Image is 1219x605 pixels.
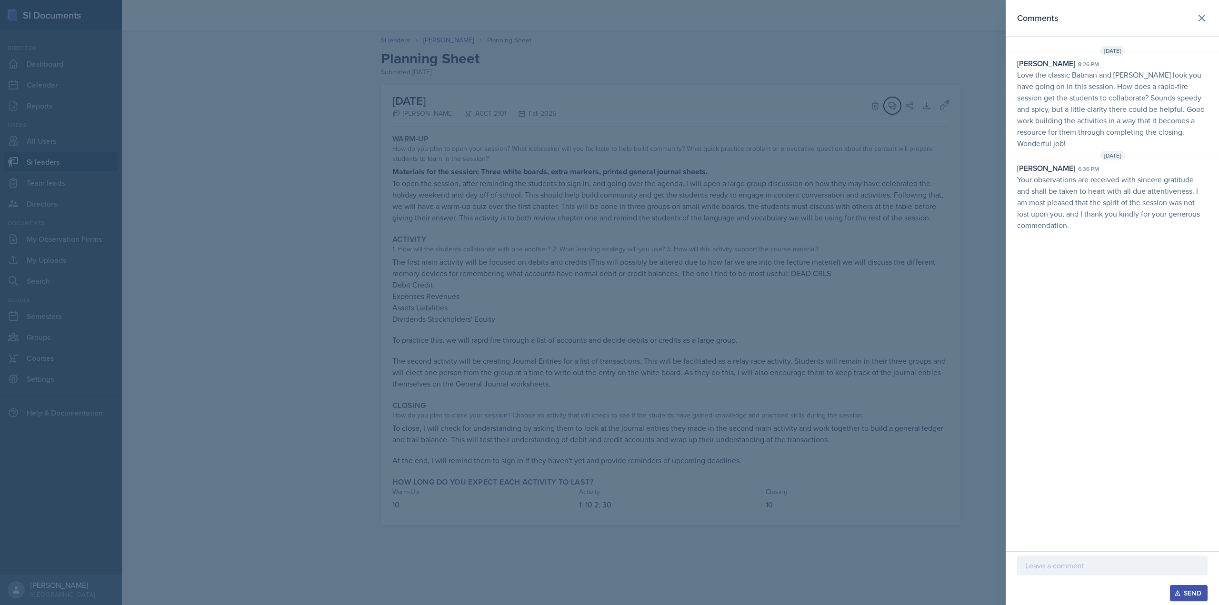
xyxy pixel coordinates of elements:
[1017,69,1208,149] p: Love the classic Batman and [PERSON_NAME] look you have going on in this session. How does a rapi...
[1176,589,1201,597] div: Send
[1170,585,1208,601] button: Send
[1078,165,1099,173] div: 6:36 pm
[1017,174,1208,231] p: Your observations are received with sincere gratitude and shall be taken to heart with all due at...
[1017,58,1075,69] div: [PERSON_NAME]
[1017,11,1058,25] h2: Comments
[1100,46,1125,56] span: [DATE]
[1078,60,1099,69] div: 8:26 pm
[1100,151,1125,160] span: [DATE]
[1017,162,1075,174] div: [PERSON_NAME]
